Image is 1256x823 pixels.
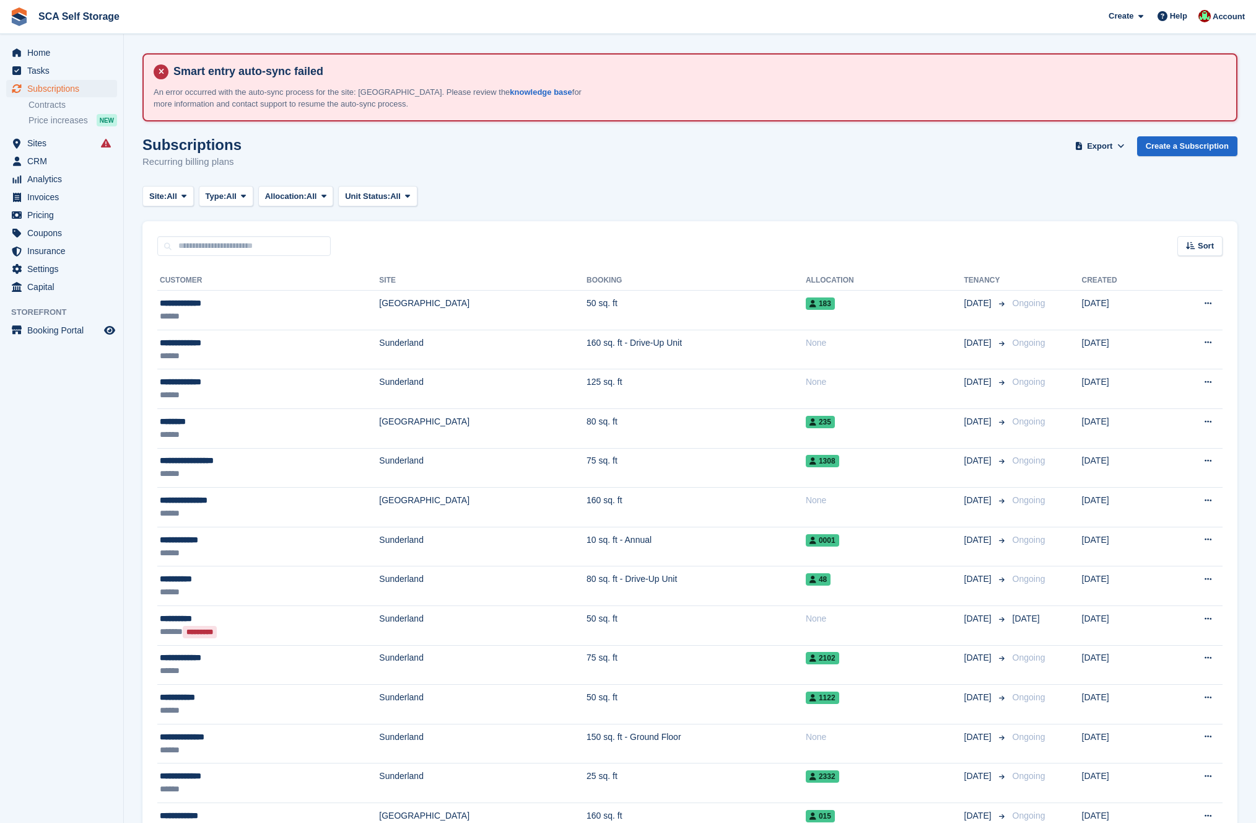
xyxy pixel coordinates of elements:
[1087,140,1112,152] span: Export
[379,527,587,566] td: Sunderland
[6,170,117,188] a: menu
[964,415,994,428] span: [DATE]
[1082,685,1163,724] td: [DATE]
[379,448,587,488] td: Sunderland
[27,322,102,339] span: Booking Portal
[206,190,227,203] span: Type:
[1082,566,1163,606] td: [DATE]
[1013,771,1045,781] span: Ongoing
[1013,495,1045,505] span: Ongoing
[379,566,587,606] td: Sunderland
[587,271,806,291] th: Booking
[1082,408,1163,448] td: [DATE]
[1013,653,1045,662] span: Ongoing
[27,206,102,224] span: Pricing
[1082,330,1163,369] td: [DATE]
[379,724,587,764] td: Sunderland
[1082,645,1163,685] td: [DATE]
[28,113,117,127] a: Price increases NEW
[964,297,994,310] span: [DATE]
[6,188,117,206] a: menu
[6,242,117,260] a: menu
[379,408,587,448] td: [GEOGRAPHIC_DATA]
[6,260,117,278] a: menu
[27,278,102,296] span: Capital
[27,224,102,242] span: Coupons
[964,809,994,822] span: [DATE]
[27,260,102,278] span: Settings
[10,7,28,26] img: stora-icon-8386f47178a22dfd0bd8f6a31ec36ba5ce8667c1dd55bd0f319d3a0aa187defe.svg
[806,455,839,467] span: 1308
[1013,377,1045,387] span: Ongoing
[28,115,88,126] span: Price increases
[157,271,379,291] th: Customer
[1013,614,1040,623] span: [DATE]
[379,605,587,645] td: Sunderland
[964,731,994,744] span: [DATE]
[1213,11,1245,23] span: Account
[587,724,806,764] td: 150 sq. ft - Ground Floor
[1013,416,1045,426] span: Ongoing
[390,190,401,203] span: All
[167,190,177,203] span: All
[806,612,964,625] div: None
[1013,298,1045,308] span: Ongoing
[1013,535,1045,545] span: Ongoing
[1082,488,1163,527] td: [DATE]
[6,206,117,224] a: menu
[149,190,167,203] span: Site:
[1082,527,1163,566] td: [DATE]
[806,534,839,547] span: 0001
[964,651,994,664] span: [DATE]
[379,271,587,291] th: Site
[345,190,390,203] span: Unit Status:
[964,376,994,389] span: [DATE]
[1082,291,1163,330] td: [DATE]
[587,330,806,369] td: 160 sq. ft - Drive-Up Unit
[27,62,102,79] span: Tasks
[1082,271,1163,291] th: Created
[27,134,102,152] span: Sites
[964,534,994,547] span: [DATE]
[6,134,117,152] a: menu
[1082,724,1163,764] td: [DATE]
[964,337,994,350] span: [DATE]
[587,488,806,527] td: 160 sq. ft
[806,573,831,586] span: 48
[1082,448,1163,488] td: [DATE]
[1013,574,1045,584] span: Ongoing
[964,770,994,783] span: [DATE]
[168,64,1226,79] h4: Smart entry auto-sync failed
[97,114,117,126] div: NEW
[6,152,117,170] a: menu
[142,155,242,169] p: Recurring billing plans
[964,271,1008,291] th: Tenancy
[28,99,117,111] a: Contracts
[265,190,307,203] span: Allocation:
[964,573,994,586] span: [DATE]
[142,136,242,153] h1: Subscriptions
[379,685,587,724] td: Sunderland
[27,188,102,206] span: Invoices
[379,369,587,409] td: Sunderland
[587,605,806,645] td: 50 sq. ft
[587,408,806,448] td: 80 sq. ft
[6,44,117,61] a: menu
[806,810,835,822] span: 015
[1013,692,1045,702] span: Ongoing
[587,448,806,488] td: 75 sq. ft
[587,566,806,606] td: 80 sq. ft - Drive-Up Unit
[964,691,994,704] span: [DATE]
[27,170,102,188] span: Analytics
[199,186,253,206] button: Type: All
[258,186,334,206] button: Allocation: All
[33,6,124,27] a: SCA Self Storage
[587,645,806,685] td: 75 sq. ft
[379,488,587,527] td: [GEOGRAPHIC_DATA]
[1082,605,1163,645] td: [DATE]
[1013,811,1045,821] span: Ongoing
[101,138,111,148] i: Smart entry sync failures have occurred
[1198,240,1214,252] span: Sort
[587,764,806,803] td: 25 sq. ft
[1082,764,1163,803] td: [DATE]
